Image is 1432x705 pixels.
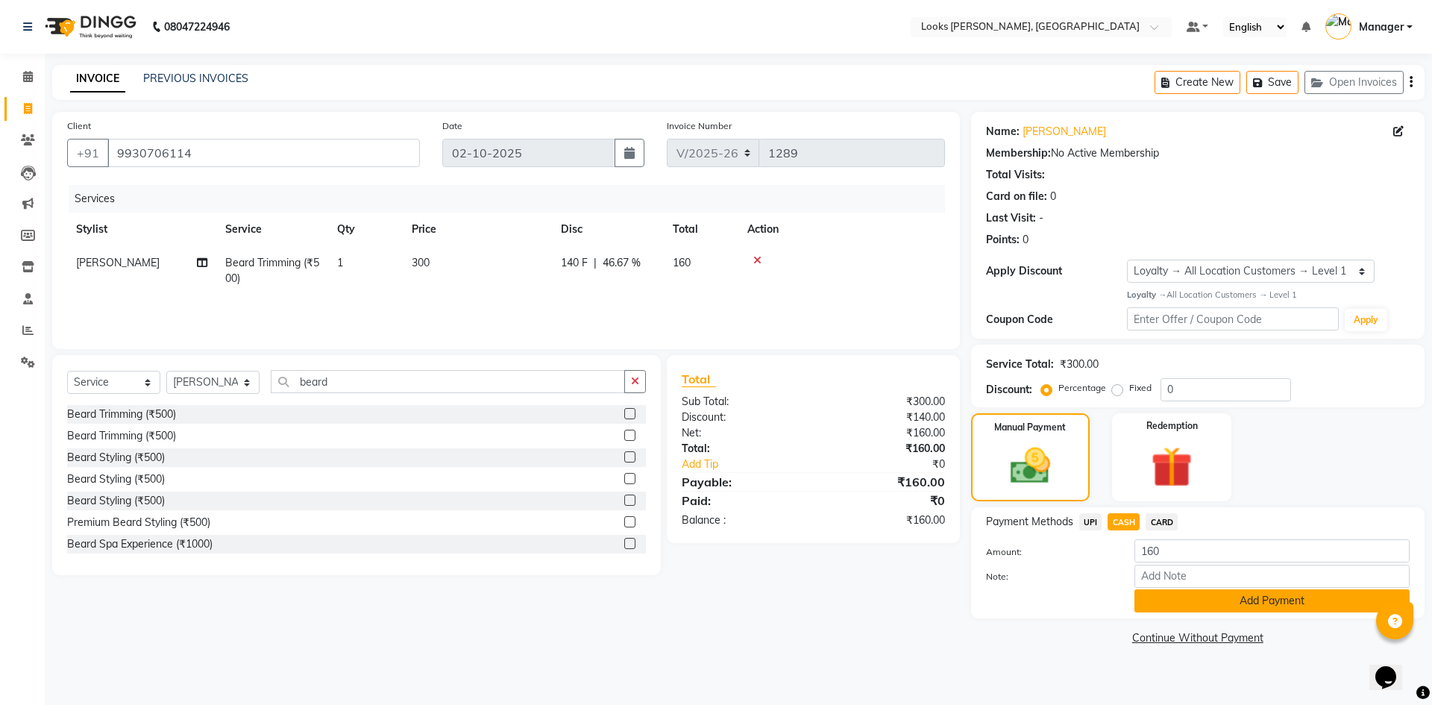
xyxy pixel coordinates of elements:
a: INVOICE [70,66,125,93]
div: ₹160.00 [813,473,955,491]
div: - [1039,210,1043,226]
div: ₹140.00 [813,410,955,425]
label: Manual Payment [994,421,1066,434]
div: Total: [671,441,813,457]
div: Service Total: [986,357,1054,372]
div: Total Visits: [986,167,1045,183]
div: ₹300.00 [813,394,955,410]
div: Discount: [671,410,813,425]
div: Beard Styling (₹500) [67,493,165,509]
span: CASH [1108,513,1140,530]
div: Beard Spa Experience (₹1000) [67,536,213,552]
button: Save [1246,71,1298,94]
span: 300 [412,256,430,269]
th: Price [403,213,552,246]
iframe: chat widget [1369,645,1417,690]
button: Open Invoices [1304,71,1404,94]
a: Continue Without Payment [974,630,1422,646]
div: ₹0 [837,457,955,472]
input: Add Note [1134,565,1410,588]
label: Invoice Number [667,119,732,133]
label: Date [442,119,462,133]
a: PREVIOUS INVOICES [143,72,248,85]
span: [PERSON_NAME] [76,256,160,269]
div: No Active Membership [986,145,1410,161]
div: Net: [671,425,813,441]
label: Redemption [1146,419,1198,433]
div: ₹160.00 [813,425,955,441]
strong: Loyalty → [1127,289,1166,300]
div: Apply Discount [986,263,1127,279]
div: Beard Trimming (₹500) [67,407,176,422]
button: Add Payment [1134,589,1410,612]
span: Total [682,372,716,387]
img: _gift.svg [1138,442,1205,493]
div: Discount: [986,382,1032,398]
span: Payment Methods [986,514,1073,530]
th: Action [738,213,945,246]
label: Fixed [1129,381,1152,395]
button: Apply [1345,309,1387,331]
div: 0 [1023,232,1029,248]
span: 1 [337,256,343,269]
label: Percentage [1058,381,1106,395]
img: _cash.svg [998,443,1063,489]
div: Services [69,185,956,213]
span: UPI [1079,513,1102,530]
div: Paid: [671,492,813,510]
span: | [594,255,597,271]
button: Create New [1155,71,1240,94]
div: Payable: [671,473,813,491]
div: Sub Total: [671,394,813,410]
span: Manager [1359,19,1404,35]
button: +91 [67,139,109,167]
div: Balance : [671,513,813,528]
span: 140 F [561,255,588,271]
th: Stylist [67,213,216,246]
div: Premium Beard Styling (₹500) [67,515,210,530]
div: ₹160.00 [813,441,955,457]
div: ₹0 [813,492,955,510]
div: Beard Styling (₹500) [67,471,165,487]
th: Service [216,213,328,246]
img: logo [38,6,140,48]
div: Membership: [986,145,1051,161]
a: Add Tip [671,457,837,472]
div: Name: [986,124,1020,140]
input: Search or Scan [271,370,625,393]
div: Beard Styling (₹500) [67,450,165,466]
b: 08047224946 [164,6,230,48]
div: Card on file: [986,189,1047,204]
label: Amount: [975,545,1123,559]
input: Search by Name/Mobile/Email/Code [107,139,420,167]
div: ₹300.00 [1060,357,1099,372]
th: Qty [328,213,403,246]
a: [PERSON_NAME] [1023,124,1106,140]
span: CARD [1146,513,1178,530]
span: 46.67 % [603,255,641,271]
input: Amount [1134,539,1410,563]
span: Beard Trimming (₹500) [225,256,319,285]
span: 160 [673,256,691,269]
th: Total [664,213,738,246]
label: Note: [975,570,1123,583]
div: 0 [1050,189,1056,204]
div: Beard Trimming (₹500) [67,428,176,444]
div: All Location Customers → Level 1 [1127,289,1410,301]
input: Enter Offer / Coupon Code [1127,307,1339,330]
div: Points: [986,232,1020,248]
div: ₹160.00 [813,513,955,528]
label: Client [67,119,91,133]
th: Disc [552,213,664,246]
img: Manager [1325,13,1351,40]
div: Last Visit: [986,210,1036,226]
div: Coupon Code [986,312,1127,328]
